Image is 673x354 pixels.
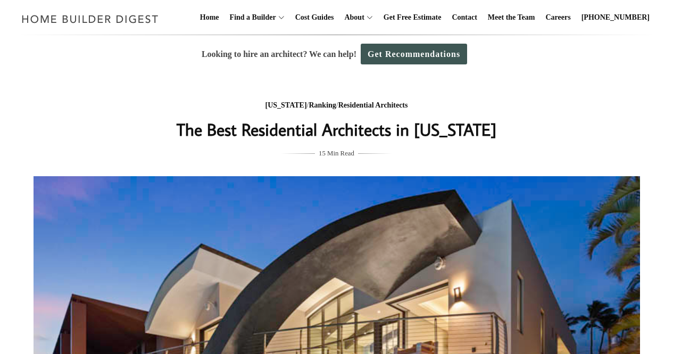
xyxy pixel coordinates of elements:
[577,1,654,35] a: [PHONE_NUMBER]
[447,1,481,35] a: Contact
[338,101,408,109] a: Residential Architects
[124,117,549,142] h1: The Best Residential Architects in [US_STATE]
[226,1,276,35] a: Find a Builder
[319,147,354,159] span: 15 Min Read
[484,1,539,35] a: Meet the Team
[124,99,549,112] div: / /
[265,101,307,109] a: [US_STATE]
[379,1,446,35] a: Get Free Estimate
[361,44,467,64] a: Get Recommendations
[309,101,336,109] a: Ranking
[291,1,338,35] a: Cost Guides
[542,1,575,35] a: Careers
[340,1,364,35] a: About
[196,1,223,35] a: Home
[17,9,163,29] img: Home Builder Digest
